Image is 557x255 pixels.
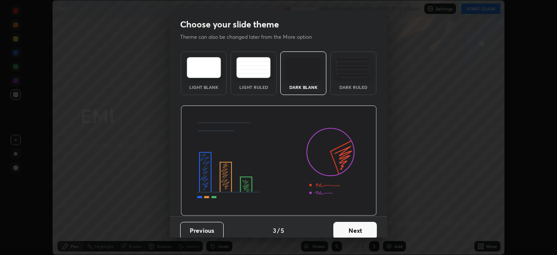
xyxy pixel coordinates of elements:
[236,57,271,78] img: lightRuledTheme.5fabf969.svg
[281,226,284,235] h4: 5
[187,57,221,78] img: lightTheme.e5ed3b09.svg
[277,226,280,235] h4: /
[273,226,276,235] h4: 3
[333,222,377,239] button: Next
[180,222,224,239] button: Previous
[286,85,321,89] div: Dark Blank
[186,85,221,89] div: Light Blank
[180,33,321,41] p: Theme can also be changed later from the More option
[336,85,371,89] div: Dark Ruled
[236,85,271,89] div: Light Ruled
[181,105,377,216] img: darkThemeBanner.d06ce4a2.svg
[336,57,370,78] img: darkRuledTheme.de295e13.svg
[180,19,279,30] h2: Choose your slide theme
[286,57,321,78] img: darkTheme.f0cc69e5.svg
